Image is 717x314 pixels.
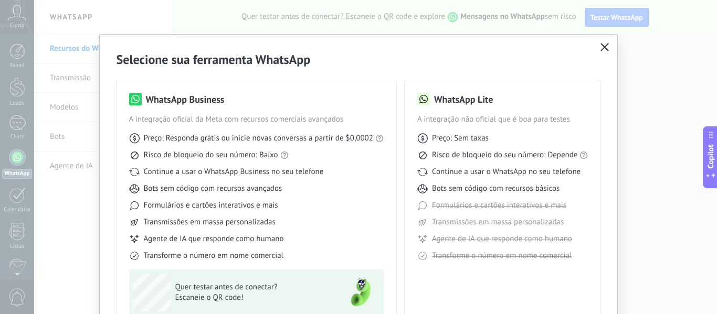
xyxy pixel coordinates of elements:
[342,274,379,311] img: green-phone.png
[432,133,489,144] span: Preço: Sem taxas
[144,251,283,261] span: Transforme o número em nome comercial
[417,114,588,125] span: A integração não oficial que é boa para testes
[432,217,564,228] span: Transmissões em massa personalizadas
[144,133,373,144] span: Preço: Responda grátis ou inicie novas conversas a partir de $0,0002
[117,51,601,68] h2: Selecione sua ferramenta WhatsApp
[129,114,384,125] span: A integração oficial da Meta com recursos comerciais avançados
[432,183,560,194] span: Bots sem código com recursos básicos
[432,234,572,244] span: Agente de IA que responde como humano
[175,293,329,303] span: Escaneie o QR code!
[144,234,284,244] span: Agente de IA que responde como humano
[144,217,276,228] span: Transmissões em massa personalizadas
[434,93,493,106] h3: WhatsApp Lite
[432,167,581,177] span: Continue a usar o WhatsApp no seu telefone
[432,200,566,211] span: Formulários e cartões interativos e mais
[432,150,578,160] span: Risco de bloqueio do seu número: Depende
[144,167,324,177] span: Continue a usar o WhatsApp Business no seu telefone
[705,144,716,168] span: Copilot
[144,150,278,160] span: Risco de bloqueio do seu número: Baixo
[146,93,225,106] h3: WhatsApp Business
[175,282,329,293] span: Quer testar antes de conectar?
[144,183,282,194] span: Bots sem código com recursos avançados
[432,251,572,261] span: Transforme o número em nome comercial
[144,200,278,211] span: Formulários e cartões interativos e mais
